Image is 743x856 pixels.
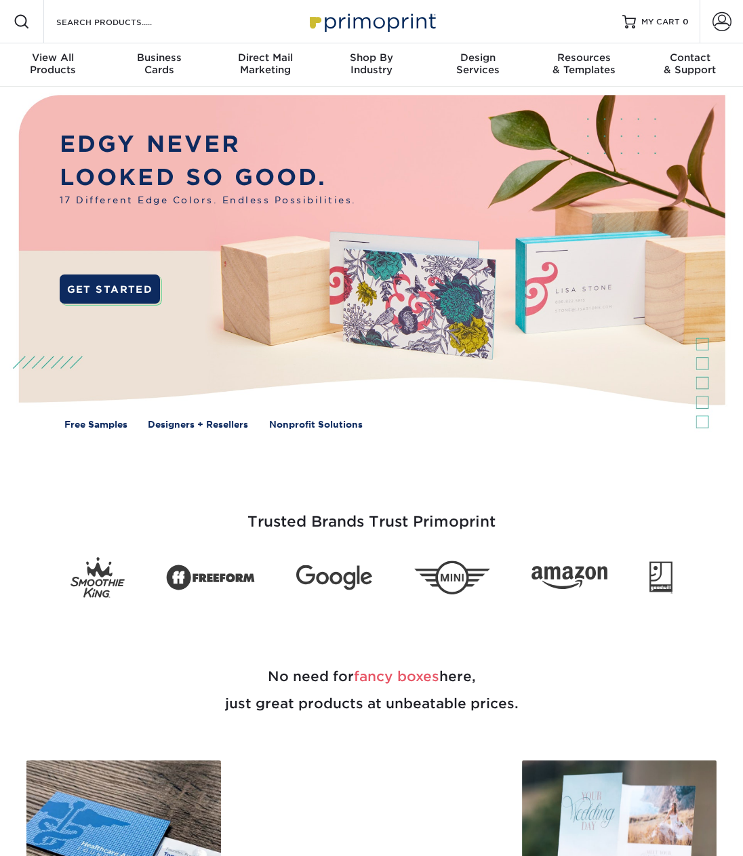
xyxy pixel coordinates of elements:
[166,558,254,598] img: Freeform
[148,418,248,432] a: Designers + Resellers
[10,481,733,547] h3: Trusted Brands Trust Primoprint
[296,565,372,590] img: Google
[641,16,680,28] span: MY CART
[269,418,363,432] a: Nonprofit Solutions
[424,43,531,87] a: DesignServices
[424,52,531,64] span: Design
[55,14,187,30] input: SEARCH PRODUCTS.....
[531,52,637,76] div: & Templates
[414,561,490,594] img: Mini
[60,194,357,207] span: 17 Different Edge Colors. Endless Possibilities.
[637,52,743,64] span: Contact
[354,668,439,685] span: fancy boxes
[106,43,213,87] a: BusinessCards
[424,52,531,76] div: Services
[60,127,357,161] p: EDGY NEVER
[10,630,733,750] h2: No need for here, just great products at unbeatable prices.
[319,52,425,76] div: Industry
[212,52,319,64] span: Direct Mail
[649,562,672,594] img: Goodwill
[637,52,743,76] div: & Support
[212,52,319,76] div: Marketing
[304,7,439,36] img: Primoprint
[106,52,213,76] div: Cards
[64,418,127,432] a: Free Samples
[531,43,637,87] a: Resources& Templates
[60,161,357,194] p: LOOKED SO GOOD.
[531,566,607,589] img: Amazon
[212,43,319,87] a: Direct MailMarketing
[106,52,213,64] span: Business
[319,52,425,64] span: Shop By
[683,17,689,26] span: 0
[531,52,637,64] span: Resources
[319,43,425,87] a: Shop ByIndustry
[637,43,743,87] a: Contact& Support
[60,274,161,304] a: GET STARTED
[71,557,125,598] img: Smoothie King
